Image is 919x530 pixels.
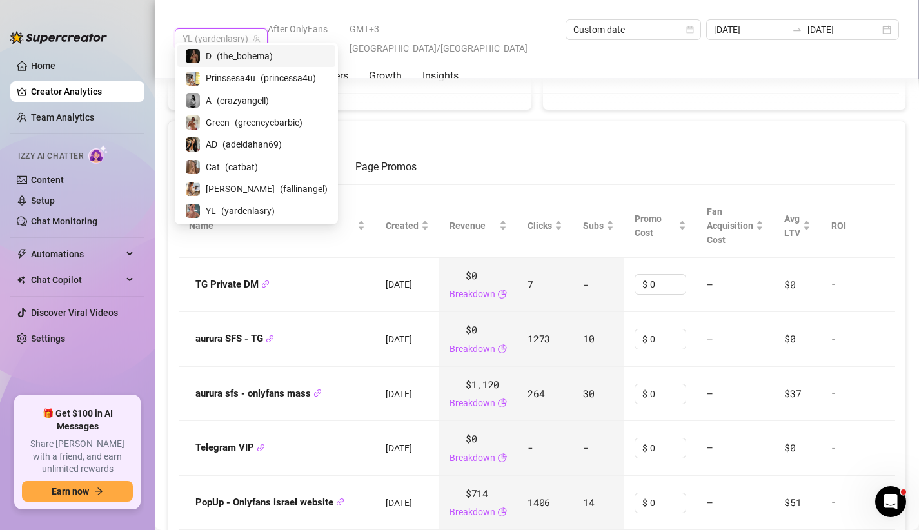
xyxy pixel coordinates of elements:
a: Breakdown [450,451,495,465]
img: A [186,93,200,108]
span: pie-chart [498,287,507,301]
a: Content [31,175,64,185]
strong: Telegram VIP [195,442,265,453]
span: — [707,496,713,509]
span: — [707,332,713,345]
span: $0 [466,268,477,284]
button: Earn nowarrow-right [22,481,133,502]
img: AI Chatter [88,145,108,164]
span: ROI [831,221,846,231]
span: to [792,25,802,35]
a: Discover Viral Videos [31,308,118,318]
a: Creator Analytics [31,81,134,102]
span: Custom date [573,20,693,39]
span: [PERSON_NAME] [206,182,275,196]
span: thunderbolt [17,249,27,259]
strong: aurura sfs - onlyfans mass [195,388,322,399]
strong: aurura SFS - TG [195,333,274,344]
img: D [186,49,200,63]
span: $1,120 [466,377,499,393]
span: Green [206,115,230,130]
input: End date [807,23,880,37]
span: [DATE] [386,334,412,344]
a: Breakdown [450,396,495,410]
span: Created [386,219,419,233]
span: ( yardenlasry ) [221,204,275,218]
span: AD [206,137,217,152]
img: logo-BBDzfeDw.svg [10,31,107,44]
span: 264 [528,387,544,400]
span: 10 [583,332,594,345]
strong: PopUp - Onlyfans israel website [195,496,344,508]
div: - [831,496,889,508]
span: ( greeneyebarbie ) [235,115,302,130]
span: Fan Acquisition Cost [707,206,753,245]
div: Insights [422,68,459,84]
span: link [266,335,274,343]
iframe: Intercom live chat [875,486,906,517]
span: link [261,280,270,288]
span: ( catbat ) [225,160,258,174]
span: 30 [583,387,594,400]
span: After OnlyFans cut [268,19,342,58]
a: Team Analytics [31,112,94,123]
span: Name [189,219,355,233]
span: ( princessa4u ) [261,71,316,85]
span: 1273 [528,332,550,345]
span: link [257,444,265,452]
span: YL [206,204,216,218]
button: Copy Link [266,334,274,344]
span: 1406 [528,496,550,509]
span: Avg LTV [784,213,800,238]
span: $714 [466,486,488,502]
span: — [707,387,713,400]
span: YL (yardenlasry) [183,29,260,48]
span: arrow-right [94,487,103,496]
span: 🎁 Get $100 in AI Messages [22,407,133,433]
input: Start date [714,23,786,37]
input: Enter cost [650,275,686,294]
div: - [831,442,889,454]
span: Earn now [52,486,89,496]
span: $0 [784,441,795,454]
div: Campaigns [179,121,895,149]
span: pie-chart [498,451,507,465]
input: Enter cost [650,438,686,458]
a: Breakdown [450,287,495,301]
span: Izzy AI Chatter [18,150,83,162]
span: - [583,441,589,454]
span: swap-right [792,25,802,35]
span: calendar [686,26,694,34]
img: Cat [186,160,200,174]
button: Copy Link [261,280,270,290]
span: [DATE] [386,389,412,399]
span: - [583,278,589,291]
a: Setup [31,195,55,206]
span: 7 [528,278,533,291]
span: ( the_bohema ) [217,49,273,63]
a: Chat Monitoring [31,216,97,226]
span: $51 [784,496,801,509]
img: Prinssesa4u [186,72,200,86]
span: [DATE] [386,443,412,453]
span: A [206,93,212,108]
span: pie-chart [498,505,507,519]
div: - [831,333,889,345]
span: Clicks [528,219,552,233]
a: Breakdown [450,505,495,519]
div: Growth [369,68,402,84]
a: Settings [31,333,65,344]
span: - [528,441,533,454]
a: Home [31,61,55,71]
input: Enter cost [650,493,686,513]
div: Page Promos [355,159,417,175]
img: YL [186,204,200,218]
span: Chat Copilot [31,270,123,290]
span: Share [PERSON_NAME] with a friend, and earn unlimited rewards [22,438,133,476]
span: Revenue [450,219,497,233]
span: $0 [784,278,795,291]
span: ( crazyangell ) [217,93,269,108]
span: — [707,278,713,291]
span: $0 [466,322,477,338]
span: pie-chart [498,342,507,356]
